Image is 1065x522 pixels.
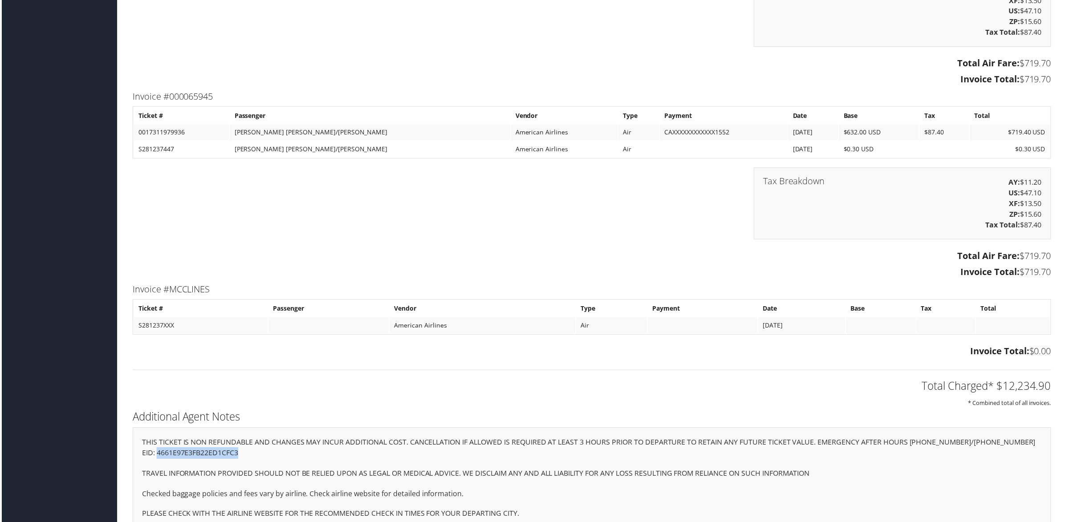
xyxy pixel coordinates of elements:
[133,125,228,141] td: 0017311979936
[131,346,1053,359] h3: $0.00
[1010,6,1022,16] strong: US:
[577,319,648,335] td: Air
[921,125,971,141] td: $87.40
[789,108,839,124] th: Date
[972,142,1052,158] td: $0.30 USD
[131,91,1053,103] h3: Invoice #000065945
[972,346,1031,358] strong: Invoice Total:
[131,411,1053,426] h2: Additional Agent Notes
[133,108,228,124] th: Ticket #
[959,57,1021,69] strong: Total Air Fare:
[972,108,1052,124] th: Total
[619,108,660,124] th: Type
[987,221,1022,231] strong: Tax Total:
[133,319,267,335] td: S281237XXX
[648,302,758,318] th: Payment
[133,142,228,158] td: S281237447
[978,302,1052,318] th: Total
[511,108,618,124] th: Vendor
[131,267,1053,279] h3: $719.70
[229,108,510,124] th: Passenger
[972,125,1052,141] td: $719.40 USD
[962,73,1021,85] strong: Invoice Total:
[268,302,388,318] th: Passenger
[1010,189,1022,198] strong: US:
[133,302,267,318] th: Ticket #
[840,142,920,158] td: $0.30 USD
[389,319,576,335] td: American Airlines
[987,28,1022,37] strong: Tax Total:
[840,108,920,124] th: Base
[759,302,846,318] th: Date
[131,57,1053,70] h3: $719.70
[847,302,917,318] th: Base
[789,125,839,141] td: [DATE]
[619,125,660,141] td: Air
[661,108,789,124] th: Payment
[511,142,618,158] td: American Airlines
[764,178,826,186] h3: Tax Breakdown
[511,125,618,141] td: American Airlines
[141,449,1044,461] p: EID: 4661E97E3FB22ED1CFC3
[789,142,839,158] td: [DATE]
[229,142,510,158] td: [PERSON_NAME] [PERSON_NAME]/[PERSON_NAME]
[131,284,1053,297] h3: Invoice #MCCLINES
[577,302,648,318] th: Type
[141,510,1044,522] p: PLEASE CHECK WITH THE AIRLINE WEBSITE FOR THE RECOMMENDED CHECK IN TIMES FOR YOUR DEPARTING CITY.
[759,319,846,335] td: [DATE]
[918,302,977,318] th: Tax
[131,251,1053,263] h3: $719.70
[755,168,1053,240] div: $11.20 $47.10 $13.50 $15.60 $87.40
[921,108,971,124] th: Tax
[970,401,1053,409] small: * Combined total of all invoices.
[619,142,660,158] td: Air
[229,125,510,141] td: [PERSON_NAME] [PERSON_NAME]/[PERSON_NAME]
[959,251,1021,263] strong: Total Air Fare:
[1010,178,1022,188] strong: AY:
[1011,199,1022,209] strong: XF:
[1011,17,1022,27] strong: ZP:
[962,267,1021,279] strong: Invoice Total:
[1011,210,1022,220] strong: ZP:
[840,125,920,141] td: $632.00 USD
[131,73,1053,86] h3: $719.70
[141,469,1044,481] p: TRAVEL INFORMATION PROVIDED SHOULD NOT BE RELIED UPON AS LEGAL OR MEDICAL ADVICE. WE DISCLAIM ANY...
[141,490,1044,502] p: Checked baggage policies and fees vary by airline. Check airline website for detailed information.
[389,302,576,318] th: Vendor
[131,380,1053,395] h2: Total Charged* $12,234.90
[661,125,789,141] td: CAXXXXXXXXXXXX1552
